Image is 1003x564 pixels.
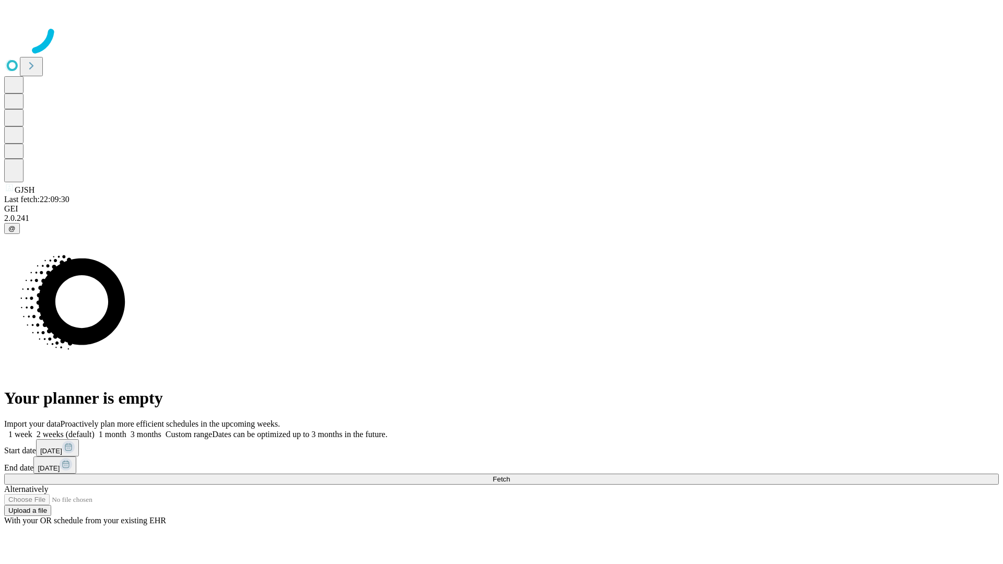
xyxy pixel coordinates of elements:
[15,185,34,194] span: GJSH
[493,475,510,483] span: Fetch
[8,225,16,232] span: @
[8,430,32,439] span: 1 week
[4,214,999,223] div: 2.0.241
[4,516,166,525] span: With your OR schedule from your existing EHR
[166,430,212,439] span: Custom range
[131,430,161,439] span: 3 months
[4,474,999,485] button: Fetch
[37,430,95,439] span: 2 weeks (default)
[99,430,126,439] span: 1 month
[4,456,999,474] div: End date
[4,485,48,494] span: Alternatively
[4,204,999,214] div: GEI
[212,430,387,439] span: Dates can be optimized up to 3 months in the future.
[61,419,280,428] span: Proactively plan more efficient schedules in the upcoming weeks.
[4,389,999,408] h1: Your planner is empty
[4,505,51,516] button: Upload a file
[4,419,61,428] span: Import your data
[40,447,62,455] span: [DATE]
[36,439,79,456] button: [DATE]
[38,464,60,472] span: [DATE]
[4,195,69,204] span: Last fetch: 22:09:30
[33,456,76,474] button: [DATE]
[4,439,999,456] div: Start date
[4,223,20,234] button: @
